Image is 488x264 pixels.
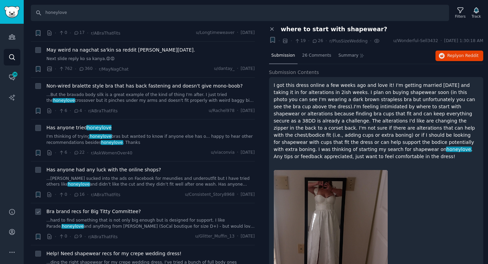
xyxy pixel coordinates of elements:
[69,233,71,240] span: ·
[435,51,483,61] button: Replyon Reddit
[46,208,141,215] a: Bra brand recs for Big Titty Committee?
[271,53,295,59] span: Submission
[211,150,235,156] span: u/viaconvia
[74,30,85,36] span: 17
[46,82,243,90] a: Non-wired bralette style bra that has back fastening and doesn't give mono-boob?
[55,233,56,240] span: ·
[55,191,56,198] span: ·
[241,233,255,240] span: [DATE]
[55,149,56,156] span: ·
[302,53,331,59] span: 26 Comments
[79,66,93,72] span: 360
[274,82,479,160] p: I got this dress online a few weeks ago and love it! I'm getting married [DATE] and taking it in ...
[86,125,112,130] span: honeylove
[46,124,111,131] a: Has anyone triedhoneylove
[393,38,438,44] span: u/Wonderful-Sell3432
[69,30,71,37] span: ·
[241,108,255,114] span: [DATE]
[84,233,86,240] span: ·
[237,30,238,36] span: ·
[294,38,306,44] span: 19
[455,14,466,19] div: Filters
[446,147,472,152] span: honeylove
[67,182,90,187] span: honeylove
[241,192,255,198] span: [DATE]
[326,37,327,44] span: ·
[55,107,56,114] span: ·
[185,192,235,198] span: u/Consistent_Story8968
[89,134,112,139] span: honeylove
[91,192,120,197] span: r/ABraThatFits
[91,31,120,36] span: r/ABraThatFits
[55,30,56,37] span: ·
[444,38,483,44] span: [DATE] 1:30:18 AM
[237,108,238,114] span: ·
[469,6,483,20] button: Track
[53,98,75,103] span: honeylove
[74,192,85,198] span: 16
[46,250,181,257] a: Help! Need shapewear recs for my crepe wedding dress!
[61,224,84,229] span: honeylove
[4,6,20,18] img: GummySearch logo
[74,108,82,114] span: 4
[209,108,235,114] span: u/Rachel978
[237,192,238,198] span: ·
[46,218,255,229] a: ...hard to find something that is not only big enough but is designed for support. I like Parade,...
[99,67,129,72] span: r/MayNagChat
[84,107,86,114] span: ·
[46,176,255,188] a: ...[PERSON_NAME] sucked into the ads on Facebook for meundies and underoutfit but I have tried ot...
[290,37,292,44] span: ·
[87,149,88,156] span: ·
[31,5,449,21] input: Search Keyword
[101,140,123,145] span: honeylove
[441,38,442,44] span: ·
[74,150,85,156] span: 22
[46,134,255,146] a: I'm thinking of tryinghoneylovebras but wanted to know if anyone else has o... happy to hear othe...
[329,39,368,43] span: r/PlusSizeWedding
[46,124,111,131] span: Has anyone tried
[59,30,67,36] span: 0
[74,233,82,240] span: 9
[59,108,67,114] span: 6
[59,192,67,198] span: 0
[46,166,161,173] a: Has anyone had any luck with the online shops?
[196,30,235,36] span: u/Longtimeweaver
[46,46,195,54] a: May weird na nagchat sa'kin sa reddit [PERSON_NAME][DATE].
[338,53,358,59] span: Summary
[241,66,255,72] span: [DATE]
[59,150,67,156] span: 6
[46,92,255,104] a: ...But the bravado body silk is a great example of the kind of thing I'm after. I just tried theh...
[279,37,280,44] span: ·
[214,66,235,72] span: u/dantay_
[87,30,88,37] span: ·
[46,56,255,62] a: Next slide reply ko sa kanya.😡😡
[281,26,387,33] span: where to start with shapewear?
[447,53,479,59] span: Reply
[195,233,235,240] span: u/Glitter_Muffin_13
[370,37,371,44] span: ·
[75,65,76,73] span: ·
[4,69,20,86] a: 36
[12,72,18,77] span: 36
[88,234,118,239] span: r/ABraThatFits
[91,151,132,155] span: r/AskWomenOver40
[88,109,118,113] span: r/ABraThatFits
[95,65,96,73] span: ·
[459,53,479,58] span: on Reddit
[59,233,67,240] span: 0
[312,38,323,44] span: 26
[237,150,238,156] span: ·
[241,30,255,36] span: [DATE]
[69,149,71,156] span: ·
[69,191,71,198] span: ·
[87,191,88,198] span: ·
[269,69,319,76] span: Submission Contents
[308,37,309,44] span: ·
[59,66,73,72] span: 762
